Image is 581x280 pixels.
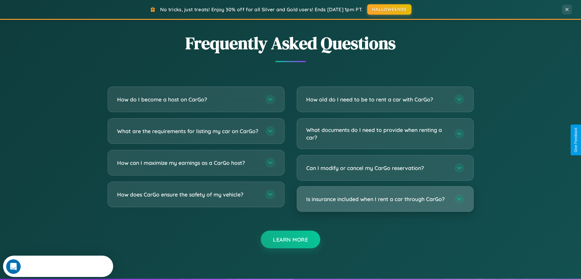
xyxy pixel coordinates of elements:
h3: How does CarGo ensure the safety of my vehicle? [117,191,259,198]
h3: What are the requirements for listing my car on CarGo? [117,127,259,135]
h3: How old do I need to be to rent a car with CarGo? [306,96,448,103]
h2: Frequently Asked Questions [108,31,474,55]
div: Give Feedback [574,128,578,152]
h3: How can I maximize my earnings as a CarGo host? [117,159,259,167]
span: No tricks, just treats! Enjoy 30% off for all Silver and Gold users! Ends [DATE] 1pm PT. [160,6,363,12]
h3: Is insurance included when I rent a car through CarGo? [306,195,448,203]
button: HALLOWEEN30 [367,4,411,15]
button: Learn More [261,231,320,248]
iframe: Intercom live chat discovery launcher [3,256,113,277]
h3: What documents do I need to provide when renting a car? [306,126,448,141]
iframe: Intercom live chat [6,259,21,274]
h3: How do I become a host on CarGo? [117,96,259,103]
h3: Can I modify or cancel my CarGo reservation? [306,164,448,172]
